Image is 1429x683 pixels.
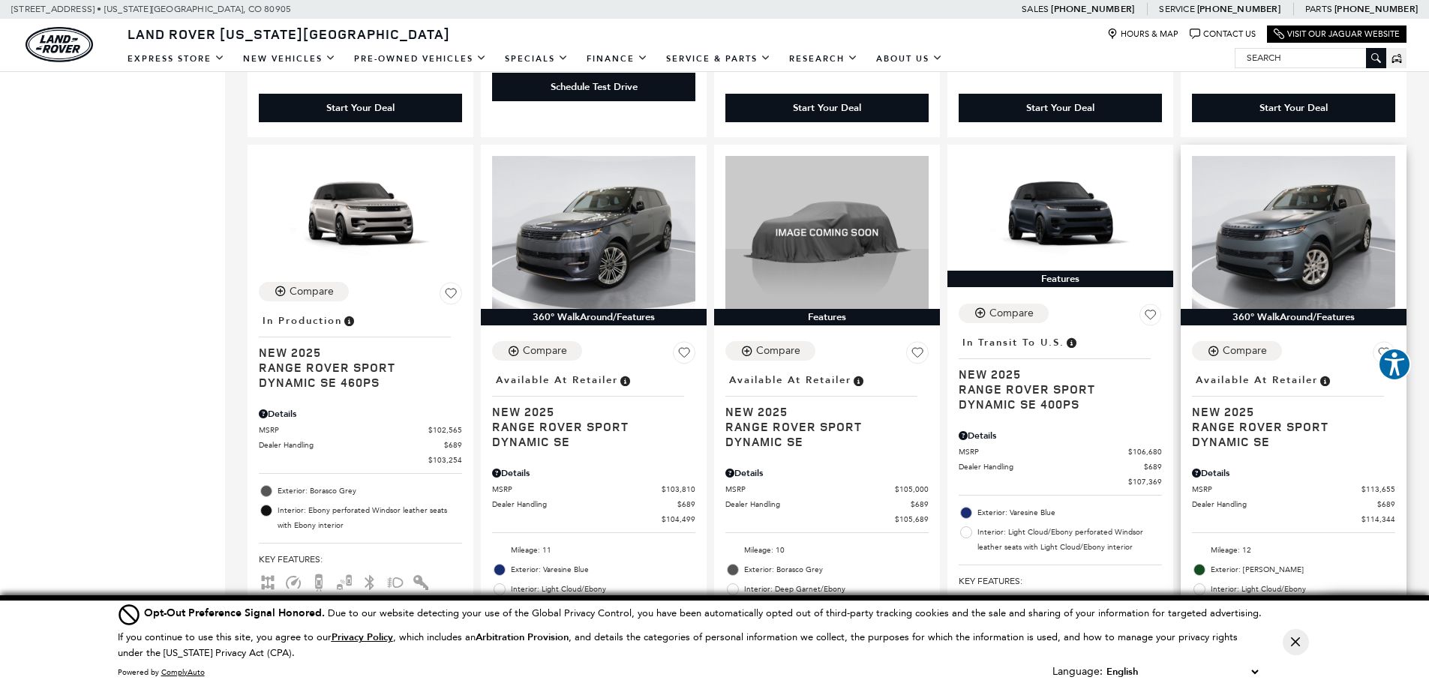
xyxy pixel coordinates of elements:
[259,424,462,436] a: MSRP $102,565
[1192,94,1395,122] div: Start Your Deal
[361,576,379,586] span: Bluetooth
[492,514,695,525] a: $104,499
[444,439,462,451] span: $689
[1378,348,1411,381] button: Explore your accessibility options
[959,304,1049,323] button: Compare Vehicle
[1283,629,1309,655] button: Close Button
[496,372,618,388] span: Available at Retailer
[259,439,444,451] span: Dealer Handling
[412,576,430,586] span: Interior Accents
[492,484,662,495] span: MSRP
[977,525,1162,555] span: Interior: Light Cloud/Ebony perforated Windsor leather seats with Light Cloud/Ebony interior
[259,310,462,390] a: In ProductionNew 2025Range Rover Sport Dynamic SE 460PS
[725,370,929,449] a: Available at RetailerNew 2025Range Rover Sport Dynamic SE
[657,46,780,72] a: Service & Parts
[725,341,815,361] button: Compare Vehicle
[1334,3,1418,15] a: [PHONE_NUMBER]
[335,576,353,586] span: Blind Spot Monitor
[259,576,277,586] span: AWD
[492,419,684,449] span: Range Rover Sport Dynamic SE
[793,101,861,115] div: Start Your Deal
[1305,4,1332,14] span: Parts
[11,4,291,14] a: [STREET_ADDRESS] • [US_STATE][GEOGRAPHIC_DATA], CO 80905
[259,424,428,436] span: MSRP
[428,454,462,466] span: $103,254
[1192,341,1282,361] button: Compare Vehicle
[1181,309,1406,325] div: 360° WalkAround/Features
[906,341,929,370] button: Save Vehicle
[492,156,695,308] img: 2025 LAND ROVER Range Rover Sport Dynamic SE
[119,25,459,43] a: Land Rover [US_STATE][GEOGRAPHIC_DATA]
[118,631,1238,658] p: If you continue to use this site, you agree to our , which includes an , and details the categori...
[725,466,929,480] div: Pricing Details - Range Rover Sport Dynamic SE
[481,309,707,325] div: 360° WalkAround/Features
[578,46,657,72] a: Finance
[725,484,895,495] span: MSRP
[1103,664,1262,680] select: Language Select
[959,367,1151,382] span: New 2025
[492,499,677,510] span: Dealer Handling
[1107,28,1178,40] a: Hours & Map
[1211,582,1395,597] span: Interior: Light Cloud/Ebony
[511,562,695,577] span: Exterior: Varesine Blue
[492,404,684,419] span: New 2025
[947,271,1173,287] div: Features
[1361,484,1395,495] span: $113,655
[1159,4,1194,14] span: Service
[1128,476,1162,487] span: $107,369
[725,94,929,122] div: Start Your Deal
[259,94,462,122] div: Start Your Deal
[161,667,205,677] a: ComplyAuto
[962,334,1064,351] span: In Transit to U.S.
[476,631,569,644] strong: Arbitration Provision
[780,46,867,72] a: Research
[1128,446,1162,457] span: $106,680
[895,514,929,525] span: $105,689
[440,282,462,310] button: Save Vehicle
[725,541,929,560] li: Mileage: 10
[259,454,462,466] a: $103,254
[290,285,334,298] div: Compare
[259,407,462,421] div: Pricing Details - Range Rover Sport Dynamic SE 460PS
[1052,667,1103,677] div: Language:
[911,499,929,510] span: $689
[1192,419,1384,449] span: Range Rover Sport Dynamic SE
[342,313,356,329] span: Vehicle is being built. Estimated time of delivery is 5-12 weeks. MSRP will be finalized when the...
[1190,28,1256,40] a: Contact Us
[1026,101,1094,115] div: Start Your Deal
[1377,499,1395,510] span: $689
[1139,304,1162,332] button: Save Vehicle
[725,514,929,525] a: $105,689
[1211,562,1395,577] span: Exterior: [PERSON_NAME]
[492,499,695,510] a: Dealer Handling $689
[492,484,695,495] a: MSRP $103,810
[128,25,450,43] span: Land Rover [US_STATE][GEOGRAPHIC_DATA]
[1373,341,1395,370] button: Save Vehicle
[326,101,395,115] div: Start Your Deal
[1274,28,1400,40] a: Visit Our Jaguar Website
[144,605,1262,621] div: Due to our website detecting your use of the Global Privacy Control, you have been automatically ...
[26,27,93,62] img: Land Rover
[310,576,328,586] span: Backup Camera
[1064,334,1078,351] span: Vehicle has shipped from factory of origin. Estimated time of delivery to Retailer is on average ...
[1318,372,1331,388] span: Vehicle is in stock and ready for immediate delivery. Due to demand, availability is subject to c...
[1192,484,1361,495] span: MSRP
[725,419,917,449] span: Range Rover Sport Dynamic SE
[492,466,695,480] div: Pricing Details - Range Rover Sport Dynamic SE
[1192,499,1395,510] a: Dealer Handling $689
[1223,344,1267,358] div: Compare
[725,499,929,510] a: Dealer Handling $689
[278,503,462,533] span: Interior: Ebony perforated Windsor leather seats with Ebony interior
[1192,541,1395,560] li: Mileage: 12
[895,484,929,495] span: $105,000
[959,573,1162,589] span: Key Features :
[1361,514,1395,525] span: $114,344
[1192,404,1384,419] span: New 2025
[662,514,695,525] span: $104,499
[959,332,1162,412] a: In Transit to U.S.New 2025Range Rover Sport Dynamic SE 400PS
[1259,101,1328,115] div: Start Your Deal
[989,307,1034,320] div: Compare
[523,344,567,358] div: Compare
[26,27,93,62] a: land-rover
[1196,372,1318,388] span: Available at Retailer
